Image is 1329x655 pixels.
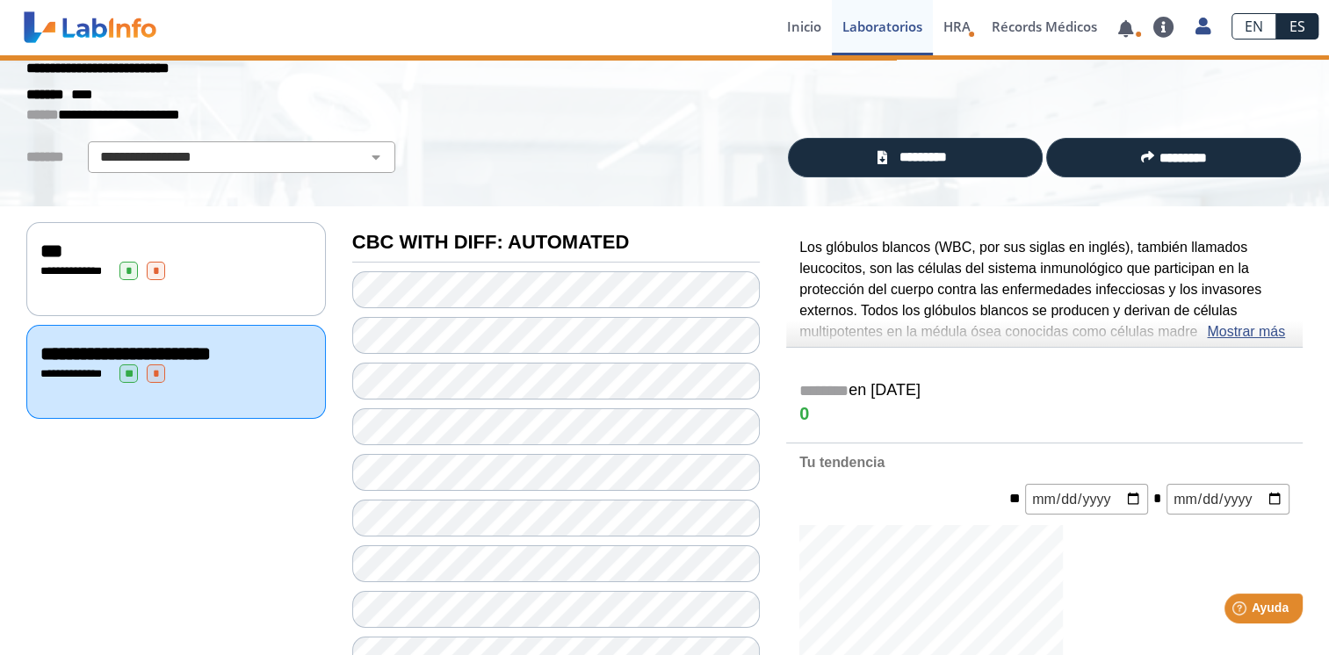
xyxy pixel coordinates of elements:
[352,231,629,253] b: CBC WITH DIFF: AUTOMATED
[799,404,1289,425] h4: 0
[799,237,1289,489] p: Los glóbulos blancos (WBC, por sus siglas en inglés), también llamados leucocitos, son las célula...
[1173,587,1310,636] iframe: Help widget launcher
[1166,484,1289,515] input: mm/dd/yyyy
[1207,321,1285,342] a: Mostrar más
[799,381,1289,401] h5: en [DATE]
[1025,484,1148,515] input: mm/dd/yyyy
[1276,13,1318,40] a: ES
[1231,13,1276,40] a: EN
[799,455,885,470] b: Tu tendencia
[943,18,971,35] span: HRA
